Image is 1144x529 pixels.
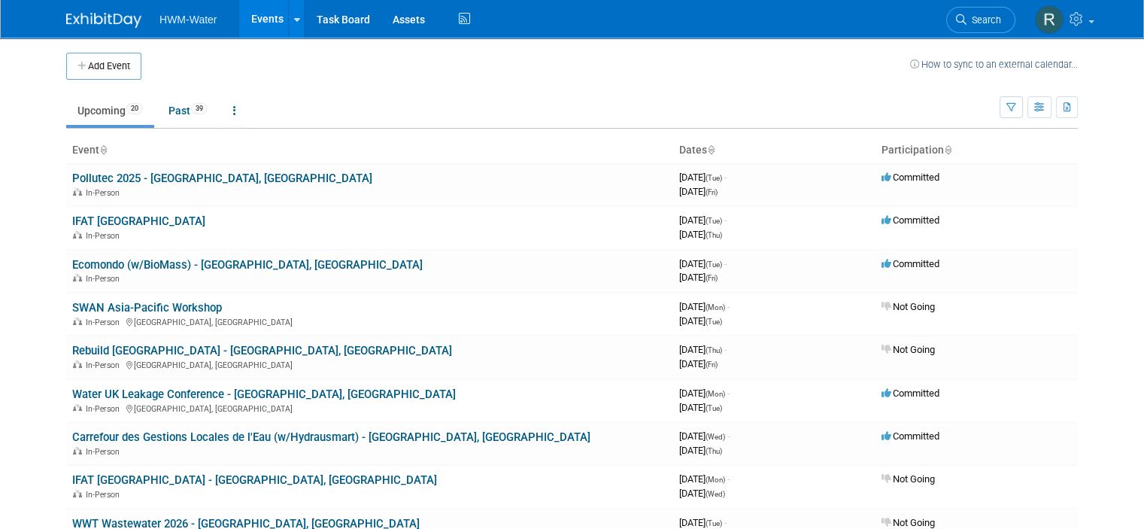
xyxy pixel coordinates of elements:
[679,344,727,355] span: [DATE]
[73,274,82,281] img: In-Person Event
[72,258,423,272] a: Ecomondo (w/BioMass) - [GEOGRAPHIC_DATA], [GEOGRAPHIC_DATA]
[679,402,722,413] span: [DATE]
[706,490,725,498] span: (Wed)
[72,301,222,315] a: SWAN Asia-Pacific Workshop
[72,388,456,401] a: Water UK Leakage Conference - [GEOGRAPHIC_DATA], [GEOGRAPHIC_DATA]
[72,214,205,228] a: IFAT [GEOGRAPHIC_DATA]
[126,103,143,114] span: 20
[724,214,727,226] span: -
[679,445,722,456] span: [DATE]
[73,447,82,455] img: In-Person Event
[73,231,82,239] img: In-Person Event
[706,390,725,398] span: (Mon)
[724,258,727,269] span: -
[706,519,722,527] span: (Tue)
[706,433,725,441] span: (Wed)
[86,318,124,327] span: In-Person
[727,430,730,442] span: -
[72,402,667,414] div: [GEOGRAPHIC_DATA], [GEOGRAPHIC_DATA]
[679,388,730,399] span: [DATE]
[679,430,730,442] span: [DATE]
[706,318,722,326] span: (Tue)
[706,447,722,455] span: (Thu)
[159,14,217,26] span: HWM-Water
[86,360,124,370] span: In-Person
[679,473,730,485] span: [DATE]
[72,344,452,357] a: Rebuild [GEOGRAPHIC_DATA] - [GEOGRAPHIC_DATA], [GEOGRAPHIC_DATA]
[66,96,154,125] a: Upcoming20
[679,358,718,369] span: [DATE]
[673,138,875,163] th: Dates
[946,7,1015,33] a: Search
[679,258,727,269] span: [DATE]
[679,214,727,226] span: [DATE]
[66,138,673,163] th: Event
[882,214,939,226] span: Committed
[86,231,124,241] span: In-Person
[73,360,82,368] img: In-Person Event
[944,144,951,156] a: Sort by Participation Type
[882,172,939,183] span: Committed
[73,188,82,196] img: In-Person Event
[679,229,722,240] span: [DATE]
[706,174,722,182] span: (Tue)
[875,138,1078,163] th: Participation
[66,13,141,28] img: ExhibitDay
[882,430,939,442] span: Committed
[706,346,722,354] span: (Thu)
[882,473,935,485] span: Not Going
[882,301,935,312] span: Not Going
[679,517,727,528] span: [DATE]
[86,404,124,414] span: In-Person
[679,172,727,183] span: [DATE]
[966,14,1001,26] span: Search
[724,344,727,355] span: -
[882,388,939,399] span: Committed
[727,301,730,312] span: -
[73,490,82,497] img: In-Person Event
[727,388,730,399] span: -
[99,144,107,156] a: Sort by Event Name
[191,103,208,114] span: 39
[679,301,730,312] span: [DATE]
[86,188,124,198] span: In-Person
[882,258,939,269] span: Committed
[910,59,1078,70] a: How to sync to an external calendar...
[727,473,730,485] span: -
[706,188,718,196] span: (Fri)
[73,404,82,412] img: In-Person Event
[86,447,124,457] span: In-Person
[706,260,722,269] span: (Tue)
[73,318,82,325] img: In-Person Event
[72,172,372,185] a: Pollutec 2025 - [GEOGRAPHIC_DATA], [GEOGRAPHIC_DATA]
[66,53,141,80] button: Add Event
[706,217,722,225] span: (Tue)
[706,404,722,412] span: (Tue)
[72,430,590,444] a: Carrefour des Gestions Locales de l'Eau (w/Hydrausmart) - [GEOGRAPHIC_DATA], [GEOGRAPHIC_DATA]
[679,488,725,499] span: [DATE]
[707,144,715,156] a: Sort by Start Date
[706,231,722,239] span: (Thu)
[679,315,722,327] span: [DATE]
[157,96,219,125] a: Past39
[72,358,667,370] div: [GEOGRAPHIC_DATA], [GEOGRAPHIC_DATA]
[72,473,437,487] a: IFAT [GEOGRAPHIC_DATA] - [GEOGRAPHIC_DATA], [GEOGRAPHIC_DATA]
[706,303,725,312] span: (Mon)
[724,172,727,183] span: -
[706,274,718,282] span: (Fri)
[706,360,718,369] span: (Fri)
[882,517,935,528] span: Not Going
[679,186,718,197] span: [DATE]
[724,517,727,528] span: -
[1035,5,1064,34] img: Rhys Salkeld
[72,315,667,327] div: [GEOGRAPHIC_DATA], [GEOGRAPHIC_DATA]
[882,344,935,355] span: Not Going
[679,272,718,283] span: [DATE]
[706,476,725,484] span: (Mon)
[86,490,124,500] span: In-Person
[86,274,124,284] span: In-Person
